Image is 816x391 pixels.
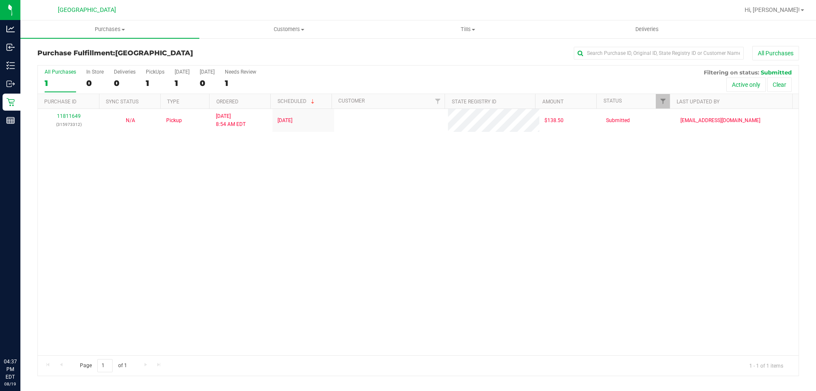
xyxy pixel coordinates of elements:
a: Filter [656,94,670,108]
inline-svg: Reports [6,116,15,125]
div: PickUps [146,69,164,75]
h3: Purchase Fulfillment: [37,49,291,57]
a: Sync Status [106,99,139,105]
inline-svg: Outbound [6,80,15,88]
span: Purchases [20,26,199,33]
div: [DATE] [175,69,190,75]
button: All Purchases [752,46,799,60]
a: Tills [378,20,557,38]
span: [GEOGRAPHIC_DATA] [58,6,116,14]
div: 1 [175,78,190,88]
div: 1 [45,78,76,88]
a: Status [603,98,622,104]
span: 1 - 1 of 1 items [742,359,790,372]
div: 0 [86,78,104,88]
span: [GEOGRAPHIC_DATA] [115,49,193,57]
div: 1 [146,78,164,88]
span: Pickup [166,117,182,125]
a: Purchase ID [44,99,76,105]
span: $138.50 [544,117,564,125]
a: Purchases [20,20,199,38]
span: Page of 1 [73,359,134,372]
a: 11811649 [57,113,81,119]
span: Filtering on status: [704,69,759,76]
inline-svg: Analytics [6,25,15,33]
inline-svg: Inbound [6,43,15,51]
a: Ordered [216,99,238,105]
inline-svg: Inventory [6,61,15,70]
button: Clear [767,77,792,92]
span: Deliveries [624,26,670,33]
p: (315973312) [43,120,94,128]
span: [DATE] [278,117,292,125]
input: Search Purchase ID, Original ID, State Registry ID or Customer Name... [574,47,744,60]
a: Customer [338,98,365,104]
a: Last Updated By [677,99,720,105]
span: [DATE] 8:54 AM EDT [216,112,246,128]
span: Submitted [761,69,792,76]
a: Amount [542,99,564,105]
span: Submitted [606,117,630,125]
p: 04:37 PM EDT [4,358,17,381]
span: Not Applicable [126,117,135,123]
inline-svg: Retail [6,98,15,106]
div: All Purchases [45,69,76,75]
a: Customers [199,20,378,38]
div: 1 [225,78,256,88]
div: [DATE] [200,69,215,75]
span: Hi, [PERSON_NAME]! [745,6,800,13]
span: Tills [379,26,557,33]
a: Filter [431,94,445,108]
iframe: Resource center [8,323,34,348]
div: Deliveries [114,69,136,75]
a: Type [167,99,179,105]
p: 08/19 [4,381,17,387]
span: [EMAIL_ADDRESS][DOMAIN_NAME] [680,117,760,125]
div: Needs Review [225,69,256,75]
button: N/A [126,117,135,125]
a: State Registry ID [452,99,496,105]
button: Active only [726,77,766,92]
div: 0 [200,78,215,88]
span: Customers [200,26,378,33]
a: Scheduled [278,98,316,104]
a: Deliveries [558,20,737,38]
div: 0 [114,78,136,88]
input: 1 [97,359,113,372]
div: In Store [86,69,104,75]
